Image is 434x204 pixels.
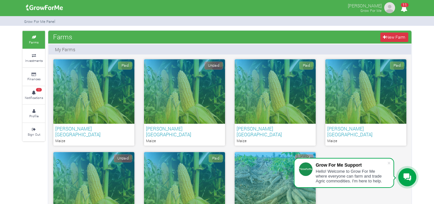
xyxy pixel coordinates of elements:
[36,88,42,92] span: 11
[24,1,65,14] img: growforme image
[55,46,75,53] p: My Farms
[235,59,316,146] a: Paid [PERSON_NAME] [GEOGRAPHIC_DATA] Maize
[237,138,314,144] p: Maize
[29,114,39,118] small: Profile
[51,30,74,43] span: Farms
[24,19,55,24] small: Grow For Me Panel
[380,33,408,42] a: New Farm
[55,126,132,137] h6: [PERSON_NAME] [GEOGRAPHIC_DATA]
[146,138,223,144] p: Maize
[316,169,387,183] div: Hello! Welcome to Grow For Me where everyone can farm and trade Agric commodities. I'm here to help.
[27,77,41,81] small: Finances
[25,58,43,63] small: Investments
[327,126,404,137] h6: [PERSON_NAME] [GEOGRAPHIC_DATA]
[237,126,314,137] h6: [PERSON_NAME] [GEOGRAPHIC_DATA]
[23,123,45,141] a: Sign Out
[23,68,45,86] a: Finances
[118,62,132,70] span: Paid
[29,40,39,44] small: Farms
[299,62,313,70] span: Paid
[348,1,382,9] p: [PERSON_NAME]
[23,105,45,122] a: Profile
[209,154,223,162] span: Paid
[25,95,43,100] small: Notifications
[23,49,45,67] a: Investments
[398,1,410,16] i: Notifications
[295,154,313,162] span: Unpaid
[23,86,45,104] a: 11 Notifications
[401,3,409,7] span: 11
[23,31,45,49] a: Farms
[144,59,225,146] a: Unpaid [PERSON_NAME] [GEOGRAPHIC_DATA] Maize
[398,6,410,12] a: 11
[55,138,132,144] p: Maize
[316,162,387,168] div: Grow For Me Support
[383,1,396,14] img: growforme image
[360,8,382,13] small: Grow For Me
[390,62,404,70] span: Paid
[53,59,134,146] a: Paid [PERSON_NAME] [GEOGRAPHIC_DATA] Maize
[327,138,404,144] p: Maize
[325,59,406,146] a: Paid [PERSON_NAME] [GEOGRAPHIC_DATA] Maize
[114,154,132,162] span: Unpaid
[146,126,223,137] h6: [PERSON_NAME] [GEOGRAPHIC_DATA]
[28,132,40,137] small: Sign Out
[204,62,223,70] span: Unpaid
